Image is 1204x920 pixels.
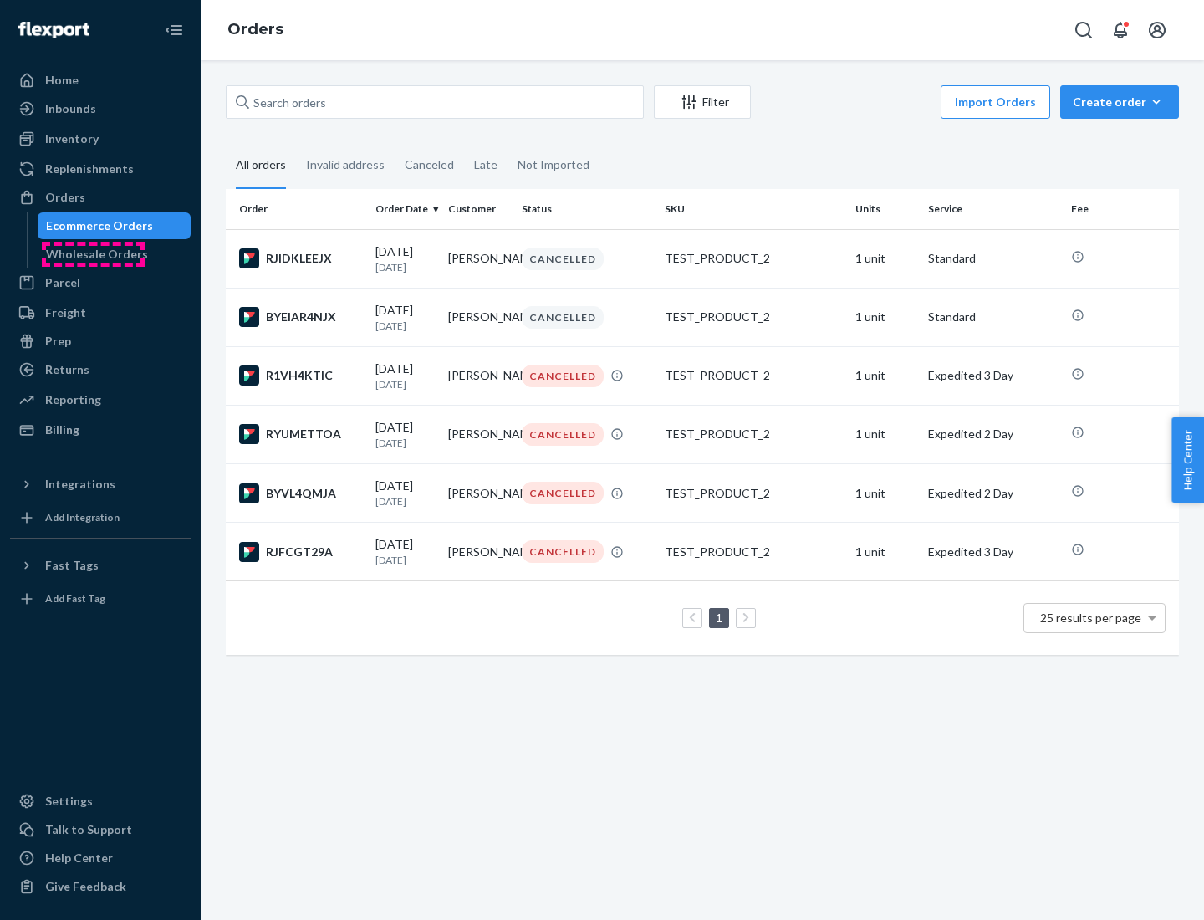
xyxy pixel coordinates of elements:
div: Fast Tags [45,557,99,574]
button: Help Center [1171,417,1204,503]
div: Returns [45,361,89,378]
div: Billing [45,422,79,438]
a: Inbounds [10,95,191,122]
td: [PERSON_NAME] [441,346,514,405]
div: CANCELLED [522,306,604,329]
div: [DATE] [375,419,435,450]
div: Add Integration [45,510,120,524]
button: Open notifications [1104,13,1137,47]
div: BYEIAR4NJX [239,307,362,327]
p: [DATE] [375,260,435,274]
th: Status [515,189,658,229]
button: Fast Tags [10,552,191,579]
td: 1 unit [849,229,921,288]
div: Reporting [45,391,101,408]
div: Replenishments [45,161,134,177]
div: Orders [45,189,85,206]
a: Replenishments [10,156,191,182]
div: [DATE] [375,243,435,274]
a: Prep [10,328,191,355]
div: CANCELLED [522,248,604,270]
a: Add Fast Tag [10,585,191,612]
th: Units [849,189,921,229]
div: [DATE] [375,360,435,391]
th: Fee [1064,189,1179,229]
div: All orders [236,143,286,189]
a: Talk to Support [10,816,191,843]
div: Inventory [45,130,99,147]
div: Parcel [45,274,80,291]
div: Invalid address [306,143,385,187]
div: Settings [45,793,93,810]
p: [DATE] [375,553,435,567]
button: Create order [1060,85,1179,119]
p: Expedited 2 Day [928,426,1058,442]
div: Help Center [45,850,113,866]
button: Import Orders [941,85,1050,119]
td: 1 unit [849,405,921,463]
div: Customer [448,202,508,216]
div: Filter [655,94,750,110]
a: Ecommerce Orders [38,212,191,239]
button: Filter [654,85,751,119]
button: Give Feedback [10,873,191,900]
th: Service [921,189,1064,229]
a: Inventory [10,125,191,152]
p: Expedited 3 Day [928,367,1058,384]
td: 1 unit [849,464,921,523]
div: Ecommerce Orders [46,217,153,234]
td: [PERSON_NAME] [441,229,514,288]
span: 25 results per page [1040,611,1141,625]
th: Order [226,189,369,229]
div: Give Feedback [45,878,126,895]
img: Flexport logo [18,22,89,38]
td: 1 unit [849,523,921,581]
td: 1 unit [849,288,921,346]
div: BYVL4QMJA [239,483,362,503]
div: Late [474,143,497,187]
a: Help Center [10,845,191,871]
button: Integrations [10,471,191,498]
a: Parcel [10,269,191,296]
div: TEST_PRODUCT_2 [665,485,842,502]
div: RJFCGT29A [239,542,362,562]
div: CANCELLED [522,540,604,563]
div: Canceled [405,143,454,187]
div: Talk to Support [45,821,132,838]
p: [DATE] [375,494,435,509]
td: [PERSON_NAME] [441,464,514,523]
a: Settings [10,788,191,815]
div: Create order [1073,94,1166,110]
div: Freight [45,304,86,321]
p: Standard [928,309,1058,325]
th: Order Date [369,189,441,229]
div: CANCELLED [522,482,604,504]
div: Integrations [45,476,115,493]
a: Billing [10,417,191,443]
a: Orders [10,184,191,211]
td: [PERSON_NAME] [441,288,514,346]
p: Expedited 3 Day [928,544,1058,560]
div: TEST_PRODUCT_2 [665,426,842,442]
ol: breadcrumbs [214,6,297,54]
a: Page 1 is your current page [712,611,726,625]
div: Home [45,72,79,89]
div: RYUMETTOA [239,424,362,444]
div: TEST_PRODUCT_2 [665,309,842,325]
a: Reporting [10,386,191,413]
a: Add Integration [10,504,191,531]
div: [DATE] [375,478,435,509]
button: Open account menu [1140,13,1174,47]
a: Returns [10,356,191,383]
div: Not Imported [518,143,589,187]
div: Prep [45,333,71,350]
div: CANCELLED [522,365,604,387]
div: Inbounds [45,100,96,117]
p: [DATE] [375,319,435,333]
a: Freight [10,299,191,326]
div: Wholesale Orders [46,246,148,263]
div: TEST_PRODUCT_2 [665,544,842,560]
div: [DATE] [375,536,435,567]
div: TEST_PRODUCT_2 [665,250,842,267]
